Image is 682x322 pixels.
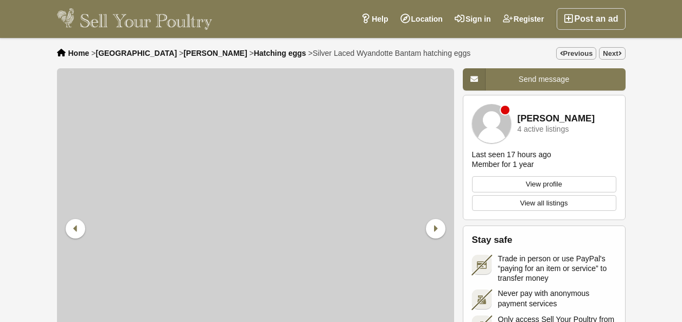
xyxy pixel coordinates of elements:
[472,150,551,159] div: Last seen 17 hours ago
[518,114,595,124] a: [PERSON_NAME]
[472,195,616,211] a: View all listings
[497,8,550,30] a: Register
[394,8,449,30] a: Location
[68,49,90,57] a: Home
[179,49,247,57] li: >
[355,8,394,30] a: Help
[449,8,497,30] a: Sign in
[250,49,307,57] li: >
[463,68,626,91] a: Send message
[183,49,247,57] a: [PERSON_NAME]
[498,254,616,284] span: Trade in person or use PayPal's “paying for an item or service” to transfer money
[472,104,511,143] img: Carol Connor
[57,8,213,30] img: Sell Your Poultry
[472,176,616,192] a: View profile
[313,49,470,57] span: Silver Laced Wyandotte Bantam hatching eggs
[472,235,616,246] h2: Stay safe
[498,288,616,308] span: Never pay with anonymous payment services
[599,47,625,60] a: Next
[308,49,470,57] li: >
[518,125,569,133] div: 4 active listings
[519,75,569,83] span: Send message
[472,159,534,169] div: Member for 1 year
[91,49,177,57] li: >
[557,8,626,30] a: Post an ad
[501,106,509,114] div: Member is offline
[556,47,597,60] a: Previous
[254,49,306,57] a: Hatching eggs
[95,49,177,57] a: [GEOGRAPHIC_DATA]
